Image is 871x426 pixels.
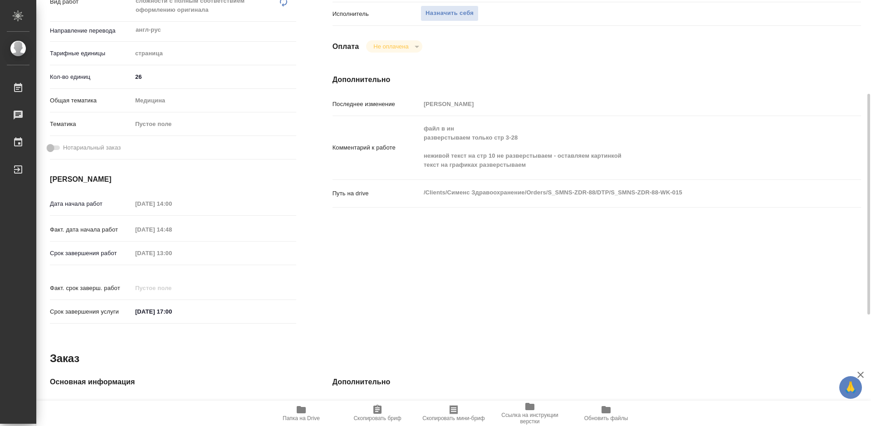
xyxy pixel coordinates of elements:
div: Пустое поле [135,120,285,129]
p: Факт. дата начала работ [50,225,132,234]
span: Скопировать мини-бриф [422,415,484,421]
h4: Дополнительно [333,74,861,85]
input: Пустое поле [132,223,211,236]
button: Папка на Drive [263,401,339,426]
p: Общая тематика [50,96,132,105]
p: Тематика [50,120,132,129]
span: 🙏 [843,378,858,397]
button: Скопировать бриф [339,401,416,426]
button: Скопировать мини-бриф [416,401,492,426]
p: Исполнитель [333,10,421,19]
input: Пустое поле [421,97,817,111]
h2: Заказ [50,351,79,366]
h4: [PERSON_NAME] [50,174,296,185]
span: Ссылка на инструкции верстки [497,412,563,425]
input: Пустое поле [421,400,817,413]
textarea: файл в ин разверстываем только стр 3-28 неживой текст на стр 10 не разверстываем - оставляем карт... [421,121,817,173]
div: Пустое поле [132,116,296,132]
h4: Дополнительно [333,377,861,387]
input: Пустое поле [132,400,296,413]
input: Пустое поле [132,247,211,260]
button: Назначить себя [421,5,479,21]
h4: Оплата [333,41,359,52]
textarea: /Clients/Сименс Здравоохранение/Orders/S_SMNS-ZDR-88/DTP/S_SMNS-ZDR-88-WK-015 [421,185,817,200]
p: Кол-во единиц [50,73,132,82]
div: Не оплачена [366,40,422,53]
p: Факт. срок заверш. работ [50,284,132,293]
input: ✎ Введи что-нибудь [132,305,211,318]
button: Не оплачена [371,43,411,50]
span: Нотариальный заказ [63,143,121,152]
p: Срок завершения работ [50,249,132,258]
p: Комментарий к работе [333,143,421,152]
button: Обновить файлы [568,401,644,426]
input: Пустое поле [132,197,211,210]
p: Путь на drive [333,189,421,198]
button: Ссылка на инструкции верстки [492,401,568,426]
p: Дата начала работ [50,199,132,208]
input: ✎ Введи что-нибудь [132,70,296,83]
div: страница [132,46,296,61]
p: Последнее изменение [333,100,421,109]
span: Скопировать бриф [353,415,401,421]
div: Медицина [132,93,296,108]
span: Назначить себя [426,8,474,19]
span: Обновить файлы [584,415,628,421]
p: Срок завершения услуги [50,307,132,316]
p: Направление перевода [50,26,132,35]
p: Тарифные единицы [50,49,132,58]
span: Папка на Drive [283,415,320,421]
h4: Основная информация [50,377,296,387]
button: 🙏 [839,376,862,399]
input: Пустое поле [132,281,211,295]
